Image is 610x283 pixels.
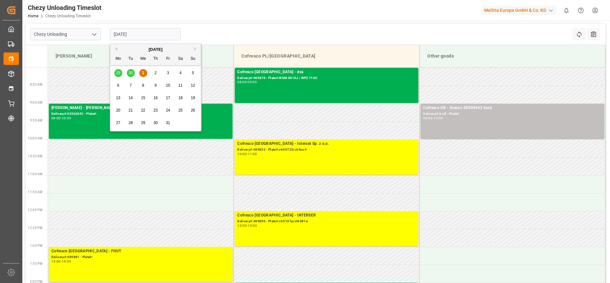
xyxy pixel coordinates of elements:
[237,212,416,219] div: Cofresco [GEOGRAPHIC_DATA] - INTERSER
[237,153,247,155] div: 10:00
[155,83,157,88] span: 9
[237,69,416,75] div: Cofresco [GEOGRAPHIC_DATA] - dss
[177,82,185,90] div: Choose Saturday, October 11th, 2025
[248,153,257,155] div: 11:00
[425,50,600,62] div: Other goods
[153,96,157,100] span: 16
[191,96,195,100] span: 19
[164,119,172,127] div: Choose Friday, October 31st, 2025
[164,55,172,63] div: Fr
[142,83,144,88] span: 8
[130,83,132,88] span: 7
[189,106,197,114] div: Choose Sunday, October 26th, 2025
[28,3,102,12] div: Chezy Unloading Timeslot
[152,55,160,63] div: Th
[189,55,197,63] div: Su
[28,14,38,18] a: Home
[28,208,42,212] span: 12:00 PM
[28,190,42,194] span: 11:30 AM
[114,106,122,114] div: Choose Monday, October 20th, 2025
[177,55,185,63] div: Sa
[114,94,122,102] div: Choose Monday, October 13th, 2025
[117,83,119,88] span: 6
[127,119,135,127] div: Choose Tuesday, October 28th, 2025
[237,141,416,147] div: Cofresco [GEOGRAPHIC_DATA] - Interset Sp. z o.o.
[178,108,182,113] span: 25
[112,67,199,129] div: month 2025-10
[166,83,170,88] span: 10
[51,248,230,255] div: Cofresco [GEOGRAPHIC_DATA] - FHUT
[423,111,602,117] div: Delivery#:3 ref - Plate#:
[139,94,147,102] div: Choose Wednesday, October 15th, 2025
[128,108,133,113] span: 21
[30,28,101,40] input: Type to search/select
[152,82,160,90] div: Choose Thursday, October 9th, 2025
[574,3,588,18] button: Help Center
[153,108,157,113] span: 23
[114,82,122,90] div: Choose Monday, October 6th, 2025
[127,106,135,114] div: Choose Tuesday, October 21st, 2025
[139,82,147,90] div: Choose Wednesday, October 8th, 2025
[237,75,416,81] div: Delivery#:489876 - Plate#:WGM 0016J / WPZ 71UC
[164,106,172,114] div: Choose Friday, October 24th, 2025
[127,82,135,90] div: Choose Tuesday, October 7th, 2025
[30,101,42,104] span: 9:00 AM
[28,172,42,176] span: 11:00 AM
[179,71,182,75] span: 4
[110,28,181,40] input: DD.MM.YYYY
[194,47,198,51] button: Next Month
[110,46,201,53] div: [DATE]
[142,71,144,75] span: 1
[141,108,145,113] span: 22
[164,82,172,90] div: Choose Friday, October 10th, 2025
[139,106,147,114] div: Choose Wednesday, October 22nd, 2025
[237,219,416,224] div: Delivery#:489856 - Plate#:ctr5107p/ct4381w
[53,50,228,62] div: [PERSON_NAME]
[30,119,42,122] span: 9:30 AM
[189,94,197,102] div: Choose Sunday, October 19th, 2025
[139,119,147,127] div: Choose Wednesday, October 29th, 2025
[30,244,42,248] span: 1:00 PM
[432,117,433,120] div: -
[155,71,157,75] span: 2
[189,69,197,77] div: Choose Sunday, October 5th, 2025
[116,121,120,125] span: 27
[178,83,182,88] span: 11
[433,117,443,120] div: 10:00
[116,96,120,100] span: 13
[191,108,195,113] span: 26
[178,96,182,100] span: 18
[30,83,42,86] span: 8:30 AM
[116,108,120,113] span: 20
[139,69,147,77] div: Choose Wednesday, October 1st, 2025
[51,255,230,260] div: Delivery#:489881 - Plate#:
[62,117,71,120] div: 10:00
[128,96,133,100] span: 14
[177,94,185,102] div: Choose Saturday, October 18th, 2025
[114,55,122,63] div: Mo
[237,81,247,83] div: 08:00
[237,224,247,227] div: 12:00
[166,96,170,100] span: 17
[141,96,145,100] span: 15
[248,81,257,83] div: 09:00
[559,3,574,18] button: show 0 new notifications
[152,119,160,127] div: Choose Thursday, October 30th, 2025
[152,106,160,114] div: Choose Thursday, October 23rd, 2025
[192,71,194,75] span: 5
[30,262,42,265] span: 1:30 PM
[189,82,197,90] div: Choose Sunday, October 12th, 2025
[61,117,62,120] div: -
[423,117,432,120] div: 09:00
[248,224,257,227] div: 13:00
[89,29,99,39] button: open menu
[114,119,122,127] div: Choose Monday, October 27th, 2025
[177,69,185,77] div: Choose Saturday, October 4th, 2025
[128,121,133,125] span: 28
[28,137,42,140] span: 10:00 AM
[167,71,169,75] span: 3
[51,105,230,111] div: [PERSON_NAME] - [PERSON_NAME]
